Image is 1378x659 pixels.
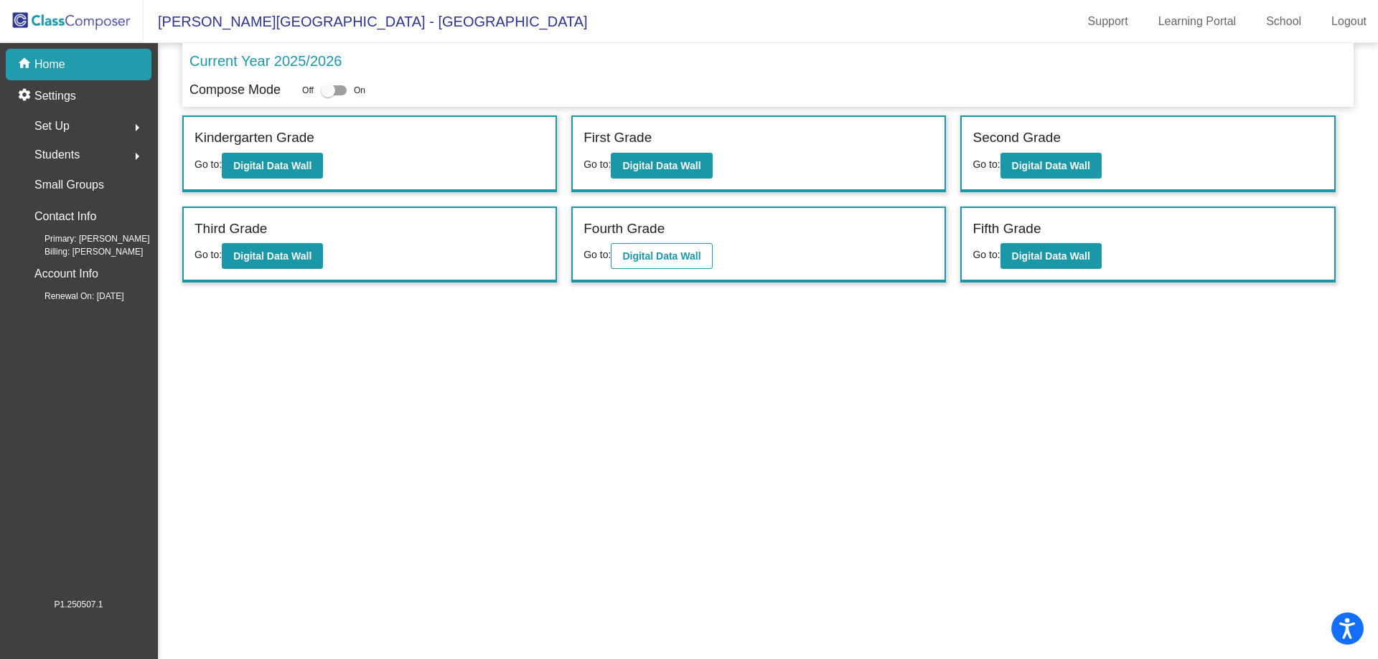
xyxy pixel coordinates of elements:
[972,249,1000,260] span: Go to:
[611,243,712,269] button: Digital Data Wall
[1000,153,1102,179] button: Digital Data Wall
[583,249,611,260] span: Go to:
[302,84,314,97] span: Off
[583,158,611,170] span: Go to:
[1012,250,1090,262] b: Digital Data Wall
[1255,10,1313,33] a: School
[22,290,123,303] span: Renewal On: [DATE]
[611,153,712,179] button: Digital Data Wall
[233,160,311,171] b: Digital Data Wall
[354,84,365,97] span: On
[34,87,76,105] p: Settings
[128,119,146,136] mat-icon: arrow_right
[189,80,281,100] p: Compose Mode
[622,160,700,171] b: Digital Data Wall
[34,116,70,136] span: Set Up
[1000,243,1102,269] button: Digital Data Wall
[1147,10,1248,33] a: Learning Portal
[194,158,222,170] span: Go to:
[583,128,652,148] label: First Grade
[972,219,1041,240] label: Fifth Grade
[233,250,311,262] b: Digital Data Wall
[194,219,267,240] label: Third Grade
[1012,160,1090,171] b: Digital Data Wall
[222,153,323,179] button: Digital Data Wall
[34,145,80,165] span: Students
[22,232,150,245] span: Primary: [PERSON_NAME]
[1077,10,1140,33] a: Support
[222,243,323,269] button: Digital Data Wall
[972,158,1000,170] span: Go to:
[17,87,34,105] mat-icon: settings
[189,50,342,72] p: Current Year 2025/2026
[22,245,143,258] span: Billing: [PERSON_NAME]
[194,128,314,148] label: Kindergarten Grade
[34,56,65,73] p: Home
[34,175,104,195] p: Small Groups
[34,207,96,227] p: Contact Info
[34,264,98,284] p: Account Info
[17,56,34,73] mat-icon: home
[144,10,588,33] span: [PERSON_NAME][GEOGRAPHIC_DATA] - [GEOGRAPHIC_DATA]
[583,219,665,240] label: Fourth Grade
[194,249,222,260] span: Go to:
[972,128,1061,148] label: Second Grade
[1320,10,1378,33] a: Logout
[128,148,146,165] mat-icon: arrow_right
[622,250,700,262] b: Digital Data Wall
